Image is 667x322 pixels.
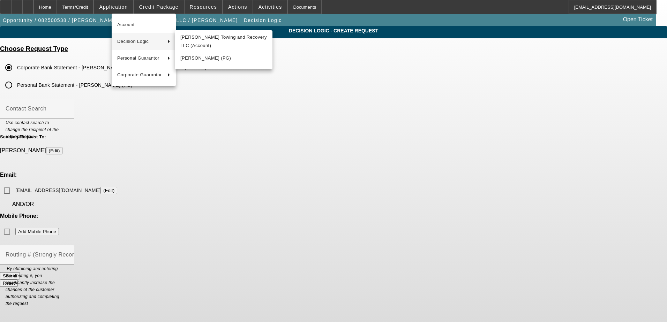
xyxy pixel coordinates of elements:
span: [PERSON_NAME] (PG) [180,54,267,62]
span: Corporate Guarantor [117,71,162,79]
span: Decision Logic [117,37,162,46]
span: Personal Guarantor [117,54,162,62]
span: [PERSON_NAME] Towing and Recovery LLC (Account) [180,33,267,50]
span: Account [117,21,170,29]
